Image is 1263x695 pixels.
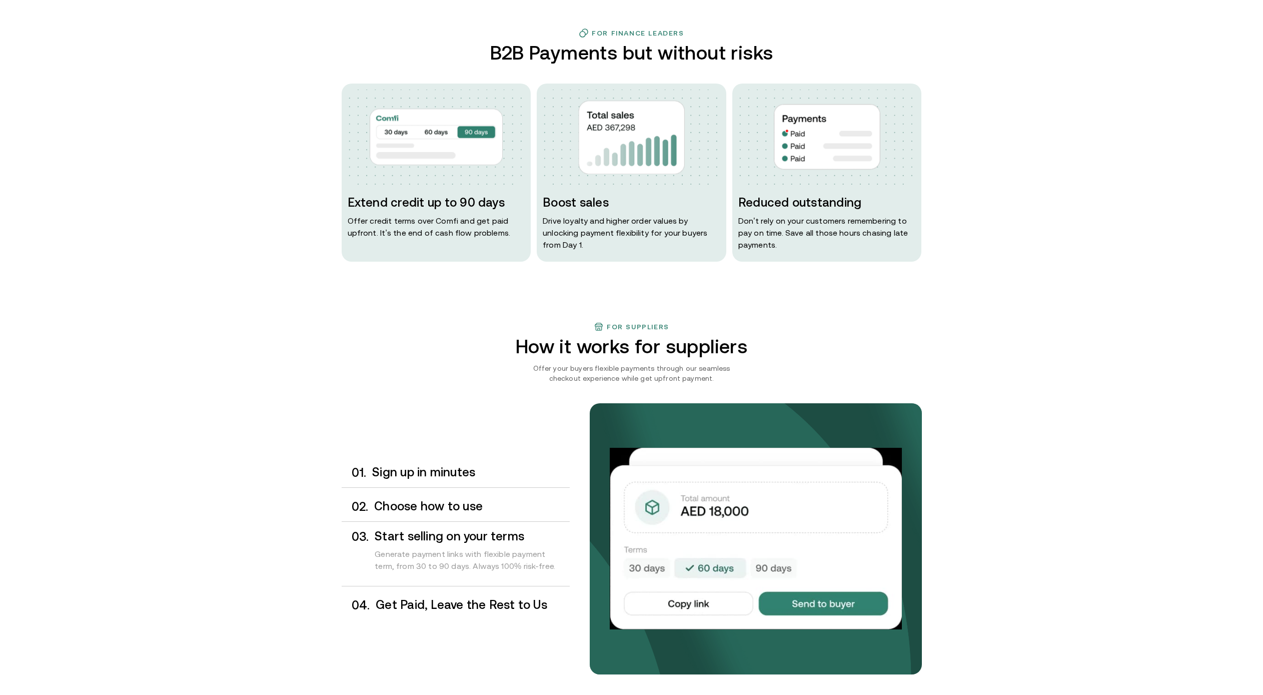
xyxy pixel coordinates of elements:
h3: Extend credit up to 90 days [348,195,525,211]
div: 0 3 . [342,530,369,582]
img: dots [348,90,525,185]
p: Drive loyalty and higher order values by unlocking payment flexibility for your buyers from Day 1. [543,215,720,251]
h2: B2B Payments but without risks [486,42,777,64]
h3: Start selling on your terms [375,530,569,543]
h3: Boost sales [543,195,720,211]
h3: For Finance Leaders [592,29,684,37]
img: dots [738,90,916,185]
img: img [774,104,880,170]
h3: Reduced outstanding [738,195,916,211]
h2: How it works for suppliers [486,336,777,357]
img: img [578,100,685,174]
div: Generate payment links with flexible payment term, from 30 to 90 days. Always 100% risk-free. [375,543,569,582]
img: img [370,101,503,173]
p: Offer your buyers flexible payments through our seamless checkout experience while get upfront pa... [518,363,745,383]
div: 0 1 . [342,466,367,479]
div: 0 4 . [342,598,370,612]
h3: Sign up in minutes [372,466,569,479]
p: Don ' t rely on your customers remembering to pay on time. Save all those hours chasing late paym... [738,215,916,251]
img: finance [594,322,604,332]
h3: Choose how to use [374,500,569,513]
p: Offer credit terms over Comfi and get paid upfront. It’s the end of cash flow problems. [348,215,525,239]
h3: Get Paid, Leave the Rest to Us [376,598,569,611]
img: Your payments collected on time. [610,448,902,629]
img: finance [579,28,589,38]
h3: For suppliers [607,323,669,331]
img: bg [590,403,922,674]
img: dots [543,90,720,185]
div: 0 2 . [342,500,369,513]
